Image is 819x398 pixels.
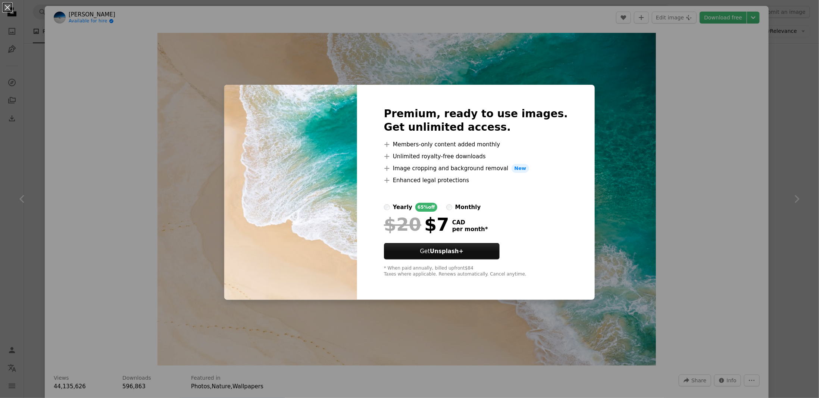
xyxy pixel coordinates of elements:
[384,243,500,259] button: GetUnsplash+
[384,204,390,210] input: yearly65%off
[455,203,481,212] div: monthly
[384,152,568,161] li: Unlimited royalty-free downloads
[446,204,452,210] input: monthly
[452,226,488,233] span: per month *
[393,203,412,212] div: yearly
[384,176,568,185] li: Enhanced legal protections
[384,140,568,149] li: Members-only content added monthly
[384,164,568,173] li: Image cropping and background removal
[384,107,568,134] h2: Premium, ready to use images. Get unlimited access.
[384,215,421,234] span: $20
[512,164,529,173] span: New
[224,85,357,300] img: photo-1524946274118-e7680e33ccc5
[384,265,568,277] div: * When paid annually, billed upfront $84 Taxes where applicable. Renews automatically. Cancel any...
[384,215,449,234] div: $7
[415,203,437,212] div: 65% off
[452,219,488,226] span: CAD
[430,248,463,255] strong: Unsplash+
